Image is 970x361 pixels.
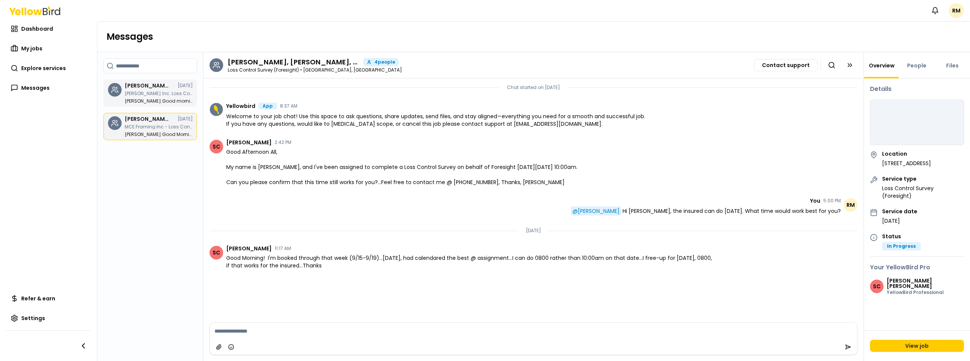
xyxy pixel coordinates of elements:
a: [PERSON_NAME], [PERSON_NAME], [PERSON_NAME], [PERSON_NAME][DATE]MCE Framing Inc - Loss Control Su... [103,113,197,140]
p: Loss Control Survey (Foresight) [882,184,964,200]
span: RM [844,198,857,212]
p: [DATE] [526,228,541,234]
a: [PERSON_NAME], [PERSON_NAME], [PERSON_NAME], [PERSON_NAME][DATE][PERSON_NAME] Inc. Loss Control S... [103,80,197,107]
button: Contact support [754,59,818,71]
span: Good Afternoon All, My name is [PERSON_NAME], and I've been assigned to complete a Loss Control S... [226,148,577,186]
p: [STREET_ADDRESS] [882,159,931,167]
p: Good morning, my name is Richard F. Moreno, and I’ve been assigned to complete a Loss Control Sur... [125,99,193,103]
span: Refer & earn [21,295,55,302]
span: Dashboard [21,25,53,33]
a: Explore services [6,61,91,76]
a: My jobs [6,41,91,56]
span: Settings [21,314,45,322]
h4: Service date [882,209,917,214]
span: RM [949,3,964,18]
p: [DATE] [882,217,917,225]
p: Gordon- Fiano Inc. Loss Control Survey (Foresight) - 5557 Calle Arena, Carpinteria, CA 93013 [125,91,193,96]
span: Yellowbird [226,103,255,109]
time: 2:42 PM [275,140,291,145]
p: Loss Control Survey (Foresight) • [GEOGRAPHIC_DATA], [GEOGRAPHIC_DATA] [228,68,402,72]
a: Messages [6,80,91,95]
span: Welcome to your job chat! Use this space to ask questions, share updates, send files, and stay al... [226,113,648,128]
time: 11:17 AM [275,246,291,251]
time: 5:00 PM [823,198,841,203]
iframe: Job Location [870,100,964,145]
p: YellowBird Professional [887,290,964,295]
span: Messages [21,84,50,92]
div: Chat messages [203,78,864,322]
span: 4 people [374,60,395,64]
time: [DATE] [178,117,193,121]
span: SC [210,140,223,153]
a: Refer & earn [6,291,91,306]
span: My jobs [21,45,42,52]
time: 8:37 AM [280,104,297,108]
h3: Your YellowBird Pro [870,263,964,272]
a: People [903,62,931,69]
h1: Messages [106,31,961,43]
p: Good Morning! I'm booked through that week (9/15-9/19)...Monday 9/22, had calendared the best @ a... [125,132,193,137]
span: SC [210,246,223,259]
a: View job [870,340,964,352]
span: Good Morning! I'm booked through that week (9/15-9/19)...[DATE], had calendared the best @ assign... [226,254,712,269]
time: [DATE] [178,83,193,88]
h4: Status [882,234,921,239]
a: Dashboard [6,21,91,36]
a: Files [942,62,963,69]
span: Hi [PERSON_NAME], the insured can do [DATE]. What time would work best for you? [623,207,841,215]
span: SC [870,280,884,293]
span: @ [PERSON_NAME] [571,206,621,216]
p: MCE Framing Inc - Loss Control Survey (Foresight) - 14971 Saroni Parkway , Clearlake, CA 95422 [125,125,193,129]
p: Chat started on [DATE] [507,84,560,91]
span: You [810,198,820,203]
h3: Details [870,84,964,94]
a: Overview [864,62,899,69]
h3: Sean Chapman, Ricardo Macias, Cody Kelly, Cruz Estrada [125,116,170,122]
h3: Sean Chapman, Ricardo Macias, Cody Kelly, Cruz Estrada [228,59,360,66]
a: Settings [6,311,91,326]
span: [PERSON_NAME] [226,140,272,145]
h3: Richard F. Moreno, Ricardo Macias, Cody Kelly, Luis Gordon -Fiano [125,83,170,88]
h3: [PERSON_NAME] [PERSON_NAME] [887,278,964,289]
div: App [258,103,277,109]
span: Explore services [21,64,66,72]
h4: Service type [882,176,964,181]
h4: Location [882,151,931,156]
span: [PERSON_NAME] [226,246,272,251]
div: In Progress [882,242,921,250]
